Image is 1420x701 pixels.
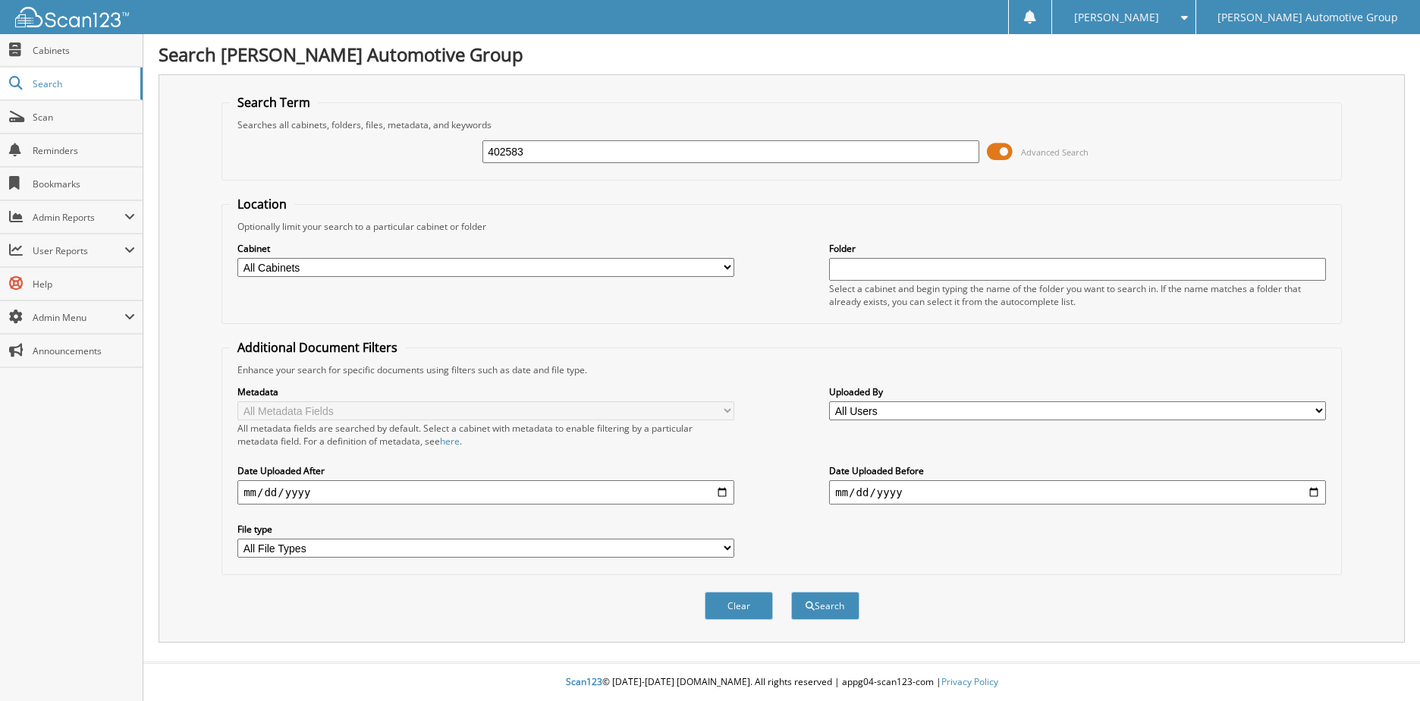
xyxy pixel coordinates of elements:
span: Search [33,77,133,90]
button: Clear [705,592,773,620]
legend: Location [230,196,294,212]
label: Uploaded By [829,385,1326,398]
div: Searches all cabinets, folders, files, metadata, and keywords [230,118,1334,131]
span: Admin Menu [33,311,124,324]
span: [PERSON_NAME] Automotive Group [1217,13,1398,22]
a: here [440,435,460,448]
img: scan123-logo-white.svg [15,7,129,27]
div: All metadata fields are searched by default. Select a cabinet with metadata to enable filtering b... [237,422,734,448]
label: Folder [829,242,1326,255]
div: Optionally limit your search to a particular cabinet or folder [230,220,1334,233]
span: Help [33,278,135,291]
legend: Additional Document Filters [230,339,405,356]
input: start [237,480,734,505]
span: Scan [33,111,135,124]
h1: Search [PERSON_NAME] Automotive Group [159,42,1405,67]
label: Metadata [237,385,734,398]
legend: Search Term [230,94,318,111]
button: Search [791,592,859,620]
div: Enhance your search for specific documents using filters such as date and file type. [230,363,1334,376]
iframe: Chat Widget [1344,628,1420,701]
span: Admin Reports [33,211,124,224]
span: Cabinets [33,44,135,57]
span: [PERSON_NAME] [1074,13,1159,22]
input: end [829,480,1326,505]
span: Reminders [33,144,135,157]
label: File type [237,523,734,536]
label: Date Uploaded Before [829,464,1326,477]
span: Bookmarks [33,178,135,190]
span: User Reports [33,244,124,257]
div: Select a cabinet and begin typing the name of the folder you want to search in. If the name match... [829,282,1326,308]
a: Privacy Policy [941,675,998,688]
label: Date Uploaded After [237,464,734,477]
div: © [DATE]-[DATE] [DOMAIN_NAME]. All rights reserved | appg04-scan123-com | [143,664,1420,701]
span: Advanced Search [1021,146,1089,158]
label: Cabinet [237,242,734,255]
span: Announcements [33,344,135,357]
span: Scan123 [566,675,602,688]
